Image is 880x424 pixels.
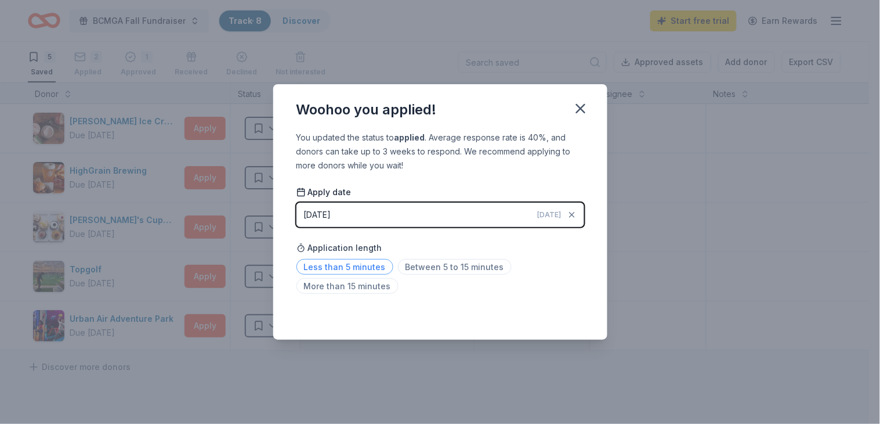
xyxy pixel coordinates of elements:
[296,131,584,173] div: You updated the status to . Average response rate is 40%, and donors can take up to 3 weeks to re...
[296,203,584,227] button: [DATE][DATE]
[304,208,331,222] div: [DATE]
[394,132,425,142] b: applied
[296,259,393,275] span: Less than 5 minutes
[296,278,399,294] span: More than 15 minutes
[296,100,437,119] div: Woohoo you applied!
[398,259,512,275] span: Between 5 to 15 minutes
[538,210,562,220] span: [DATE]
[296,186,352,198] span: Apply date
[296,241,382,255] span: Application length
